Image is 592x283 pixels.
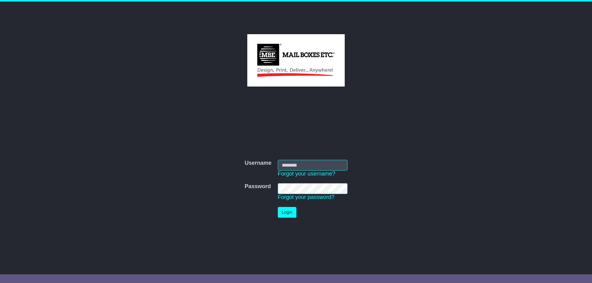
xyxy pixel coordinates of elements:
[278,207,296,218] button: Login
[278,171,335,177] a: Forgot your username?
[245,160,271,167] label: Username
[245,183,271,190] label: Password
[247,34,344,87] img: MBE Malvern
[278,194,335,200] a: Forgot your password?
